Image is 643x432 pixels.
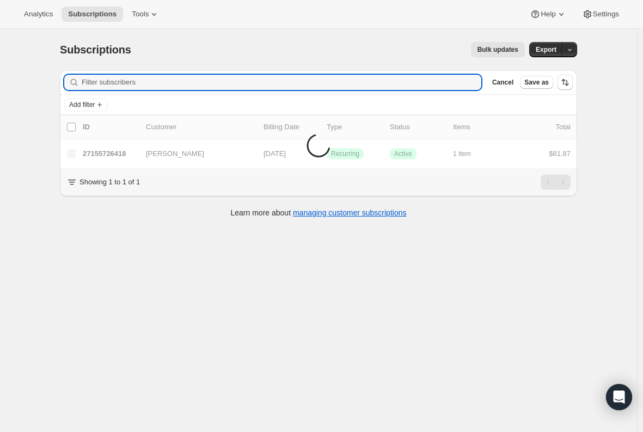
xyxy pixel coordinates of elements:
[69,100,95,109] span: Add filter
[541,175,571,190] nav: Pagination
[132,10,149,19] span: Tools
[60,44,131,56] span: Subscriptions
[575,7,626,22] button: Settings
[17,7,59,22] button: Analytics
[529,42,563,57] button: Export
[62,7,123,22] button: Subscriptions
[64,98,108,111] button: Add filter
[477,45,518,54] span: Bulk updates
[524,78,549,87] span: Save as
[606,384,632,410] div: Open Intercom Messenger
[558,75,573,90] button: Sort the results
[79,177,140,188] p: Showing 1 to 1 of 1
[82,75,481,90] input: Filter subscribers
[125,7,166,22] button: Tools
[492,78,513,87] span: Cancel
[68,10,117,19] span: Subscriptions
[520,76,553,89] button: Save as
[541,10,555,19] span: Help
[231,207,407,218] p: Learn more about
[536,45,556,54] span: Export
[471,42,525,57] button: Bulk updates
[488,76,518,89] button: Cancel
[593,10,619,19] span: Settings
[24,10,53,19] span: Analytics
[523,7,573,22] button: Help
[293,208,407,217] a: managing customer subscriptions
